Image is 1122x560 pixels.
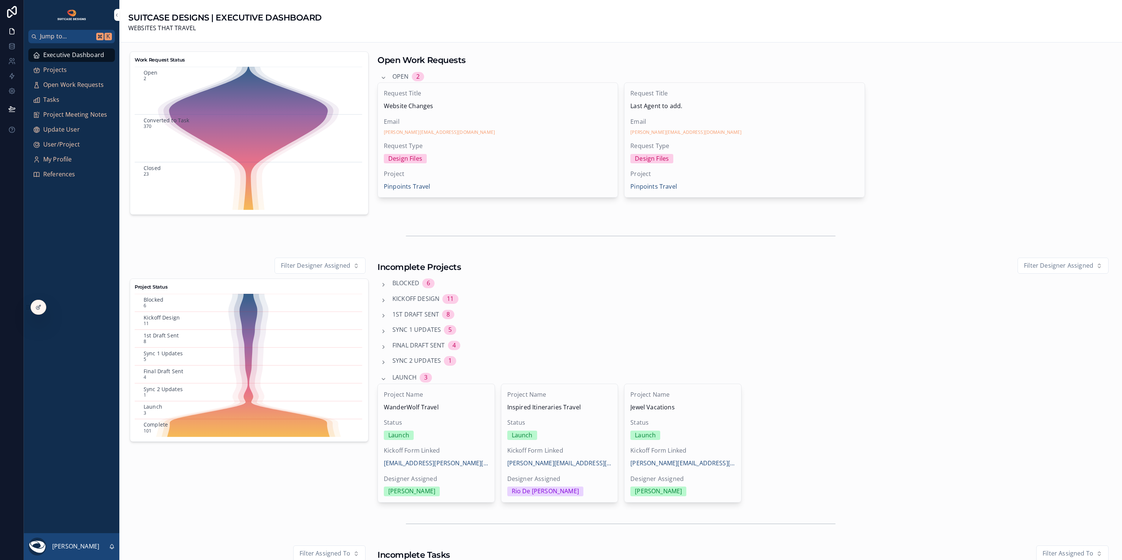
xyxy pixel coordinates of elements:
[507,474,612,484] span: Designer Assigned
[135,283,364,291] h3: Project Status
[630,141,858,151] span: Request Type
[388,487,435,496] div: [PERSON_NAME]
[144,164,161,171] text: Closed
[43,140,80,150] span: User/Project
[1018,258,1109,274] button: Select Button
[43,170,75,179] span: References
[28,48,115,62] a: Executive Dashboard
[392,310,439,320] span: 1st Draft Sent
[392,356,441,366] span: Sync 2 Updates
[630,89,858,98] span: Request Title
[28,168,115,181] a: References
[1043,549,1093,559] span: Filter Assigned To
[416,72,420,82] div: 2
[57,9,87,21] img: App logo
[144,314,180,321] text: Kickoff Design
[630,101,858,111] span: Last Agent to add.
[128,23,322,33] span: WEBSITES THAT TRAVEL
[377,54,466,66] h1: Open Work Requests
[624,384,742,503] a: Project NameJewel VacationsStatusLaunchKickoff Form Linked[PERSON_NAME][EMAIL_ADDRESS][DOMAIN_NAM...
[24,43,119,191] div: scrollable content
[144,386,183,393] text: Sync 2 Updates
[384,459,489,468] a: [EMAIL_ADDRESS][PERSON_NAME][DOMAIN_NAME]
[28,138,115,151] a: User/Project
[1024,261,1093,271] span: Filter Designer Assigned
[630,459,735,468] a: [PERSON_NAME][EMAIL_ADDRESS][DOMAIN_NAME]
[635,431,656,440] div: Launch
[144,302,146,309] text: 6
[281,261,350,271] span: Filter Designer Assigned
[630,474,735,484] span: Designer Assigned
[40,32,93,41] span: Jump to...
[144,320,149,327] text: 11
[630,117,858,127] span: Email
[507,459,612,468] a: [PERSON_NAME][EMAIL_ADDRESS][DOMAIN_NAME]
[43,80,104,90] span: Open Work Requests
[135,56,364,64] h3: Work Request Status
[392,294,439,304] span: Kickoff Design
[392,373,417,383] span: Launch
[28,30,115,43] button: Jump to...K
[28,153,115,166] a: My Profile
[384,446,489,456] span: Kickoff Form Linked
[392,341,445,350] span: Final Draft Sent
[392,325,441,335] span: Sync 1 Updates
[384,101,612,111] span: Website Changes
[384,169,612,179] span: Project
[384,117,612,127] span: Email
[144,332,179,339] text: 1st Draft Sent
[144,75,146,82] text: 2
[144,123,151,129] text: 370
[144,374,146,380] text: 4
[377,261,461,273] h1: Incomplete Projects
[144,421,168,428] text: Complete
[43,50,104,60] span: Executive Dashboard
[507,446,612,456] span: Kickoff Form Linked
[630,129,742,135] a: [PERSON_NAME][EMAIL_ADDRESS][DOMAIN_NAME]
[507,403,612,412] span: Inspired Itineraries Travel
[144,296,163,303] text: Blocked
[144,368,183,375] text: Final Draft Sent
[447,294,454,304] div: 11
[630,182,677,192] a: Pinpoints Travel
[28,93,115,107] a: Tasks
[630,169,858,179] span: Project
[384,403,489,412] span: WanderWolf Travel
[275,258,366,274] button: Select Button
[507,418,612,428] span: Status
[384,474,489,484] span: Designer Assigned
[630,418,735,428] span: Status
[448,356,452,366] div: 1
[635,154,669,164] div: Design Files
[144,403,162,410] text: Launch
[384,182,430,192] a: Pinpoints Travel
[384,390,489,400] span: Project Name
[624,82,865,198] a: Request TitleLast Agent to add.Email[PERSON_NAME][EMAIL_ADDRESS][DOMAIN_NAME]Request TypeDesign F...
[392,279,419,288] span: Blocked
[448,325,452,335] div: 5
[144,392,146,398] text: 1
[388,154,422,164] div: Design Files
[105,34,111,40] span: K
[43,65,67,75] span: Projects
[52,542,99,551] p: [PERSON_NAME]
[446,310,450,320] div: 8
[43,125,80,135] span: Update User
[452,341,456,350] div: 4
[630,446,735,456] span: Kickoff Form Linked
[384,89,612,98] span: Request Title
[128,12,322,23] h1: SUITCASE DESIGNS | EXECUTIVE DASHBOARD
[43,155,72,164] span: My Profile
[630,403,735,412] span: Jewel Vacations
[144,428,151,434] text: 101
[512,431,533,440] div: Launch
[377,82,618,198] a: Request TitleWebsite ChangesEmail[PERSON_NAME][EMAIL_ADDRESS][DOMAIN_NAME]Request TypeDesign File...
[501,384,618,503] a: Project NameInspired Itineraries TravelStatusLaunchKickoff Form Linked[PERSON_NAME][EMAIL_ADDRESS...
[300,549,350,559] span: Filter Assigned To
[144,171,149,177] text: 23
[427,279,430,288] div: 6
